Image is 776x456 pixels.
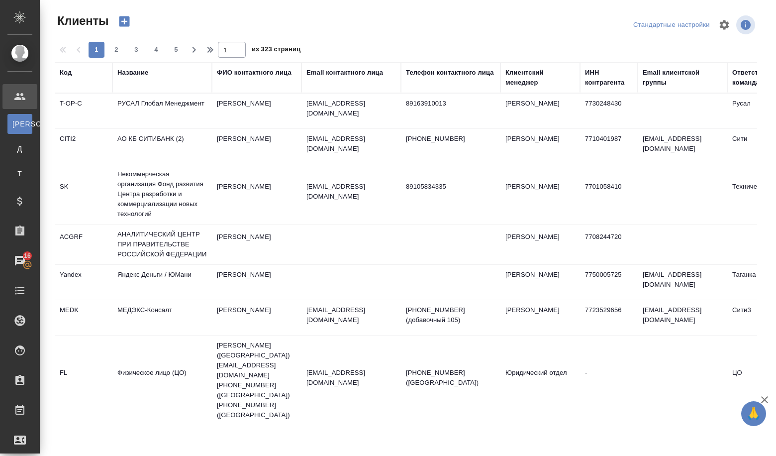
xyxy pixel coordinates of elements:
td: MEDK [55,300,112,335]
td: SK [55,177,112,212]
td: Яндекс Деньги / ЮМани [112,265,212,300]
a: Д [7,139,32,159]
a: [PERSON_NAME] [7,114,32,134]
td: ACGRF [55,227,112,262]
td: CITI2 [55,129,112,164]
td: 7750005725 [580,265,638,300]
span: Клиенты [55,13,108,29]
div: ФИО контактного лица [217,68,291,78]
div: Телефон контактного лица [406,68,494,78]
td: [PERSON_NAME] [500,300,580,335]
td: [EMAIL_ADDRESS][DOMAIN_NAME] [638,300,727,335]
a: Т [7,164,32,184]
td: [PERSON_NAME] [212,300,301,335]
td: [PERSON_NAME] ([GEOGRAPHIC_DATA]) [EMAIL_ADDRESS][DOMAIN_NAME] [PHONE_NUMBER] ([GEOGRAPHIC_DATA])... [212,336,301,425]
span: 5 [168,45,184,55]
td: [EMAIL_ADDRESS][DOMAIN_NAME] [638,129,727,164]
a: 16 [2,248,37,273]
td: [PERSON_NAME] [212,94,301,128]
div: split button [631,17,712,33]
div: Клиентский менеджер [505,68,575,88]
p: [EMAIL_ADDRESS][DOMAIN_NAME] [306,368,396,388]
td: 7710401987 [580,129,638,164]
button: 4 [148,42,164,58]
td: Yandex [55,265,112,300]
td: T-OP-C [55,94,112,128]
span: 🙏 [745,403,762,424]
td: [PERSON_NAME] [500,227,580,262]
td: МЕДЭКС-Консалт [112,300,212,335]
td: 7701058410 [580,177,638,212]
button: 2 [108,42,124,58]
p: [PHONE_NUMBER] (добавочный 105) [406,305,495,325]
td: [PERSON_NAME] [500,265,580,300]
div: Название [117,68,148,78]
td: 7708244720 [580,227,638,262]
div: Email клиентской группы [643,68,722,88]
span: 3 [128,45,144,55]
div: ИНН контрагента [585,68,633,88]
td: 7730248430 [580,94,638,128]
td: [EMAIL_ADDRESS][DOMAIN_NAME] [638,265,727,300]
button: Создать [112,13,136,30]
p: [EMAIL_ADDRESS][DOMAIN_NAME] [306,305,396,325]
p: 89163910013 [406,99,495,109]
td: 7723529656 [580,300,638,335]
button: 3 [128,42,144,58]
td: [PERSON_NAME] [212,129,301,164]
p: [EMAIL_ADDRESS][DOMAIN_NAME] [306,182,396,202]
p: [PHONE_NUMBER] [406,134,495,144]
span: [PERSON_NAME] [12,119,27,129]
td: [PERSON_NAME] [212,227,301,262]
div: Код [60,68,72,78]
button: 5 [168,42,184,58]
td: РУСАЛ Глобал Менеджмент [112,94,212,128]
span: Настроить таблицу [712,13,736,37]
td: Юридический отдел [500,363,580,398]
p: [EMAIL_ADDRESS][DOMAIN_NAME] [306,99,396,118]
div: Email контактного лица [306,68,383,78]
span: 2 [108,45,124,55]
span: 4 [148,45,164,55]
td: [PERSON_NAME] [500,129,580,164]
span: 16 [18,251,37,261]
td: [PERSON_NAME] [212,265,301,300]
td: FL [55,363,112,398]
td: Некоммерческая организация Фонд развития Центра разработки и коммерциализации новых технологий [112,164,212,224]
span: из 323 страниц [252,43,300,58]
p: 89105834335 [406,182,495,192]
button: 🙏 [741,401,766,426]
td: [PERSON_NAME] [500,94,580,128]
span: Т [12,169,27,179]
td: [PERSON_NAME] [212,177,301,212]
td: АО КБ СИТИБАНК (2) [112,129,212,164]
td: [PERSON_NAME] [500,177,580,212]
span: Д [12,144,27,154]
td: АНАЛИТИЧЕСКИЙ ЦЕНТР ПРИ ПРАВИТЕЛЬСТВЕ РОССИЙСКОЙ ФЕДЕРАЦИИ [112,225,212,264]
td: - [580,363,638,398]
td: Физическое лицо (ЦО) [112,363,212,398]
p: [PHONE_NUMBER] ([GEOGRAPHIC_DATA]) [406,368,495,388]
p: [EMAIL_ADDRESS][DOMAIN_NAME] [306,134,396,154]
